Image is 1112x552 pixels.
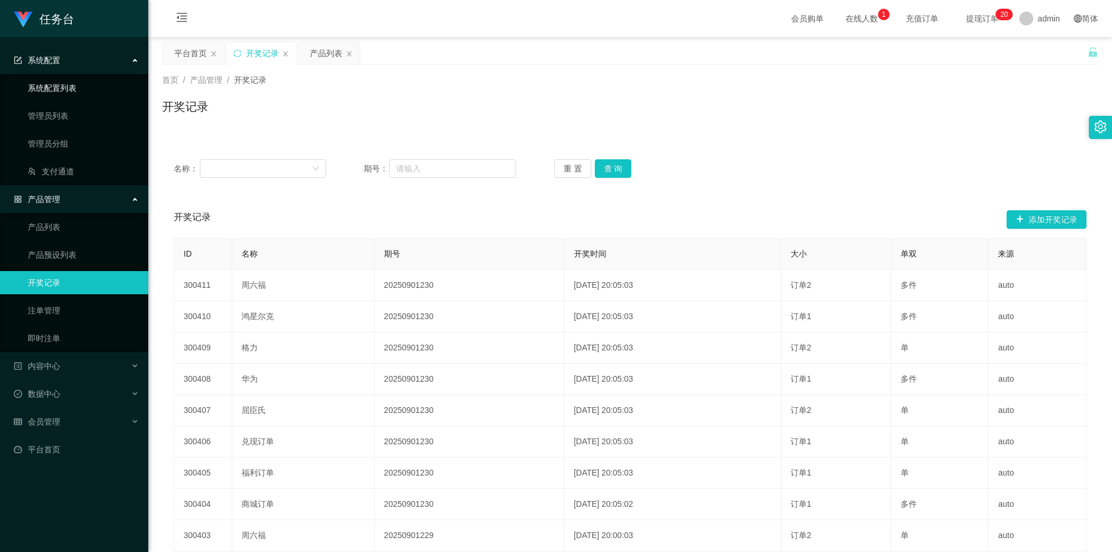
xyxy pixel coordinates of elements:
[364,163,389,175] span: 期号：
[901,374,917,383] span: 多件
[28,160,139,183] a: 图标: usergroup-add-o支付通道
[310,42,342,64] div: 产品列表
[14,56,22,64] i: 图标: form
[375,489,565,520] td: 20250901230
[232,520,375,551] td: 周六福
[162,98,209,115] h1: 开奖记录
[14,195,60,204] span: 产品管理
[882,9,886,20] p: 1
[901,312,917,321] span: 多件
[174,489,232,520] td: 300404
[232,395,375,426] td: 屈臣氏
[14,56,60,65] span: 系统配置
[989,301,1087,332] td: auto
[791,312,811,321] span: 订单1
[595,159,632,178] button: 查 询
[39,1,74,38] h1: 任务台
[901,499,917,509] span: 多件
[996,9,1012,20] sup: 20
[234,75,266,85] span: 开奖记录
[989,458,1087,489] td: auto
[28,76,139,100] a: 系统配置列表
[28,327,139,350] a: 即时注单
[1004,9,1008,20] p: 0
[565,332,781,364] td: [DATE] 20:05:03
[900,14,944,23] span: 充值订单
[232,332,375,364] td: 格力
[901,249,917,258] span: 单双
[1074,14,1082,23] i: 图标: global
[989,520,1087,551] td: auto
[840,14,884,23] span: 在线人数
[174,301,232,332] td: 300410
[989,395,1087,426] td: auto
[375,458,565,489] td: 20250901230
[312,165,319,173] i: 图标: down
[375,364,565,395] td: 20250901230
[1088,47,1098,57] i: 图标: unlock
[901,280,917,290] span: 多件
[174,520,232,551] td: 300403
[791,249,807,258] span: 大小
[183,75,185,85] span: /
[162,1,202,38] i: 图标: menu-fold
[174,364,232,395] td: 300408
[389,159,516,178] input: 请输入
[174,42,207,64] div: 平台首页
[174,332,232,364] td: 300409
[242,249,258,258] span: 名称
[565,520,781,551] td: [DATE] 20:00:03
[791,405,811,415] span: 订单2
[375,520,565,551] td: 20250901229
[14,418,22,426] i: 图标: table
[246,42,279,64] div: 开奖记录
[232,364,375,395] td: 华为
[878,9,890,20] sup: 1
[174,426,232,458] td: 300406
[998,249,1014,258] span: 来源
[901,405,909,415] span: 单
[1094,120,1107,133] i: 图标: setting
[14,361,60,371] span: 内容中心
[232,458,375,489] td: 福利订单
[384,249,400,258] span: 期号
[14,195,22,203] i: 图标: appstore-o
[174,458,232,489] td: 300405
[346,50,353,57] i: 图标: close
[565,301,781,332] td: [DATE] 20:05:03
[565,395,781,426] td: [DATE] 20:05:03
[989,270,1087,301] td: auto
[28,104,139,127] a: 管理员列表
[901,531,909,540] span: 单
[14,438,139,461] a: 图标: dashboard平台首页
[174,210,211,229] span: 开奖记录
[232,301,375,332] td: 鸿星尔克
[210,50,217,57] i: 图标: close
[232,489,375,520] td: 商城订单
[989,426,1087,458] td: auto
[14,390,22,398] i: 图标: check-circle-o
[174,395,232,426] td: 300407
[791,374,811,383] span: 订单1
[28,243,139,266] a: 产品预设列表
[554,159,591,178] button: 重 置
[14,12,32,28] img: logo.9652507e.png
[565,364,781,395] td: [DATE] 20:05:03
[232,426,375,458] td: 兑现订单
[28,215,139,239] a: 产品列表
[14,14,74,23] a: 任务台
[1007,210,1087,229] button: 图标: plus添加开奖记录
[791,343,811,352] span: 订单2
[14,362,22,370] i: 图标: profile
[565,489,781,520] td: [DATE] 20:05:02
[14,417,60,426] span: 会员管理
[28,271,139,294] a: 开奖记录
[791,468,811,477] span: 订单1
[791,280,811,290] span: 订单2
[989,364,1087,395] td: auto
[565,426,781,458] td: [DATE] 20:05:03
[791,499,811,509] span: 订单1
[232,270,375,301] td: 周六福
[184,249,192,258] span: ID
[375,301,565,332] td: 20250901230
